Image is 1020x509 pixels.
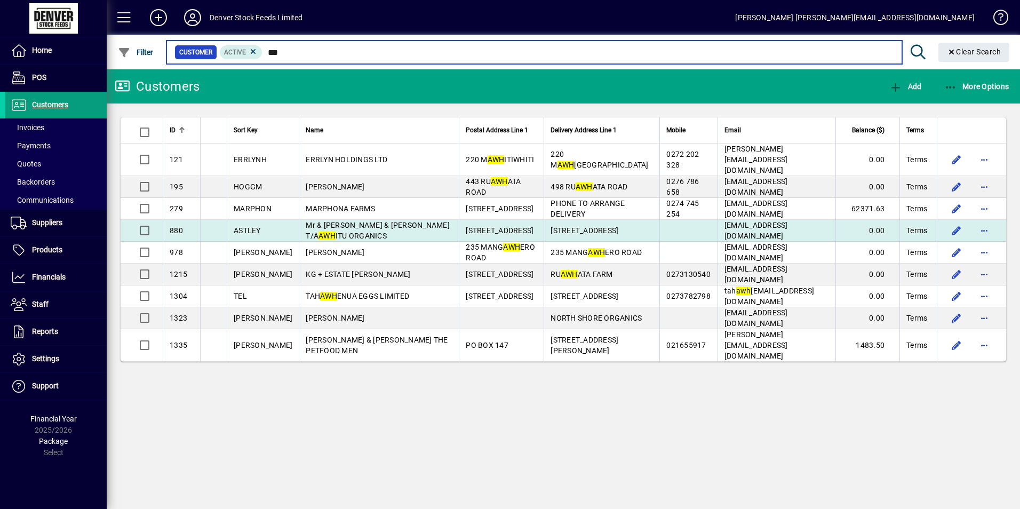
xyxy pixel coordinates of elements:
div: [PERSON_NAME] [PERSON_NAME][EMAIL_ADDRESS][DOMAIN_NAME] [735,9,975,26]
span: 195 [170,182,183,191]
em: AWH [320,292,337,300]
span: KG + ESTATE [PERSON_NAME] [306,270,410,279]
td: 0.00 [835,242,899,264]
a: Suppliers [5,210,107,236]
span: Invoices [11,123,44,132]
span: [EMAIL_ADDRESS][DOMAIN_NAME] [724,199,788,218]
td: 0.00 [835,220,899,242]
span: Terms [906,313,927,323]
td: 0.00 [835,285,899,307]
span: Financials [32,273,66,281]
span: NORTH SHORE ORGANICS [551,314,642,322]
span: [STREET_ADDRESS] [551,292,618,300]
em: AWH [557,161,575,169]
span: [EMAIL_ADDRESS][DOMAIN_NAME] [724,243,788,262]
span: [EMAIL_ADDRESS][DOMAIN_NAME] [724,308,788,328]
div: Email [724,124,829,136]
td: 1483.50 [835,329,899,361]
span: Terms [906,124,924,136]
em: AWH [576,182,593,191]
span: Delivery Address Line 1 [551,124,617,136]
td: 0.00 [835,144,899,176]
span: [PERSON_NAME][EMAIL_ADDRESS][DOMAIN_NAME] [724,145,788,174]
span: MARPHON [234,204,272,213]
em: AWH [491,177,508,186]
a: Backorders [5,173,107,191]
span: 880 [170,226,183,235]
span: [PERSON_NAME] [234,248,292,257]
span: 0273130540 [666,270,711,279]
span: HOGGM [234,182,262,191]
span: 1215 [170,270,187,279]
span: PO BOX 147 [466,341,508,349]
button: Edit [948,200,965,217]
span: [STREET_ADDRESS] [466,270,533,279]
span: TAH ENUA EGGS LIMITED [306,292,409,300]
span: Support [32,381,59,390]
span: [EMAIL_ADDRESS][DOMAIN_NAME] [724,265,788,284]
td: 0.00 [835,307,899,329]
span: 235 MANG ERO ROAD [551,248,642,257]
span: POS [32,73,46,82]
span: [STREET_ADDRESS] [551,226,618,235]
span: Products [32,245,62,254]
button: More options [976,288,993,305]
span: Terms [906,247,927,258]
span: MARPHONA FARMS [306,204,375,213]
span: [PERSON_NAME] [306,248,364,257]
span: Settings [32,354,59,363]
a: Home [5,37,107,64]
em: AWH [588,248,605,257]
em: AWH [318,232,336,240]
span: Reports [32,327,58,336]
button: Clear [938,43,1010,62]
span: 121 [170,155,183,164]
button: More options [976,222,993,239]
em: AWH [561,270,578,279]
span: 1304 [170,292,187,300]
span: Home [32,46,52,54]
span: Mobile [666,124,686,136]
button: Edit [948,266,965,283]
span: [PERSON_NAME][EMAIL_ADDRESS][DOMAIN_NAME] [724,330,788,360]
span: [STREET_ADDRESS] [466,204,533,213]
span: Backorders [11,178,55,186]
span: 279 [170,204,183,213]
a: POS [5,65,107,91]
span: Terms [906,269,927,280]
td: 62371.63 [835,198,899,220]
button: Edit [948,244,965,261]
span: [EMAIL_ADDRESS][DOMAIN_NAME] [724,221,788,240]
div: Balance ($) [842,124,894,136]
span: 498 RU ATA ROAD [551,182,627,191]
a: Communications [5,191,107,209]
em: AWH [503,243,520,251]
button: Edit [948,178,965,195]
span: 0274 745 254 [666,199,699,218]
span: ERRLYNH [234,155,267,164]
em: AWH [488,155,505,164]
span: 0272 202 328 [666,150,699,169]
button: More options [976,200,993,217]
span: 1323 [170,314,187,322]
span: 1335 [170,341,187,349]
span: 021655917 [666,341,706,349]
button: More Options [942,77,1012,96]
button: More options [976,337,993,354]
span: 220 M ITIWHITI [466,155,534,164]
a: Payments [5,137,107,155]
span: Sort Key [234,124,258,136]
span: Payments [11,141,51,150]
span: Package [39,437,68,446]
span: Staff [32,300,49,308]
span: [EMAIL_ADDRESS][DOMAIN_NAME] [724,177,788,196]
span: Filter [118,48,154,57]
span: Balance ($) [852,124,884,136]
button: Profile [176,8,210,27]
span: [PERSON_NAME] [234,270,292,279]
button: Add [887,77,924,96]
td: 0.00 [835,176,899,198]
span: 0276 786 658 [666,177,699,196]
button: More options [976,178,993,195]
span: Terms [906,181,927,192]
